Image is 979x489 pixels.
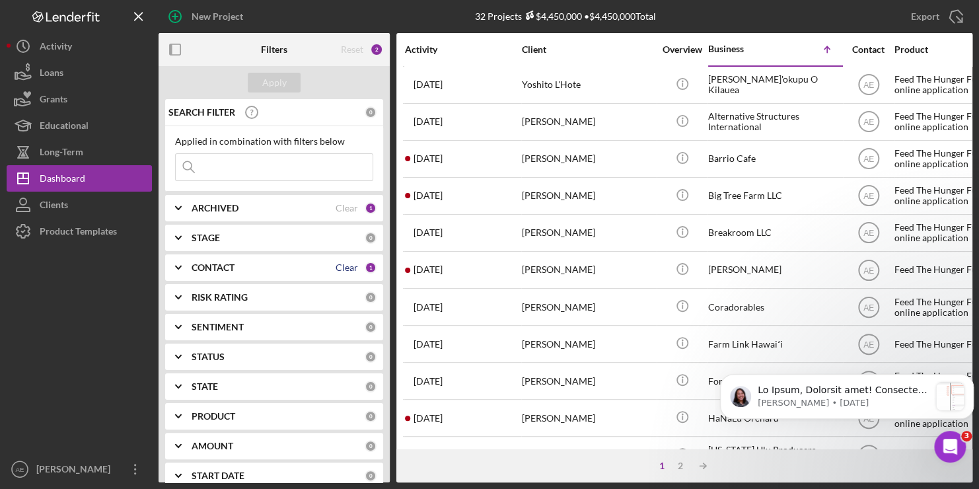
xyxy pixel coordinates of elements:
[405,44,521,55] div: Activity
[365,440,377,452] div: 0
[522,141,654,176] div: [PERSON_NAME]
[192,322,244,332] b: SENTIMENT
[365,262,377,274] div: 1
[475,11,656,22] div: 32 Projects • $4,450,000 Total
[708,215,840,250] div: Breakroom LLC
[863,192,873,201] text: AE
[365,202,377,214] div: 1
[40,139,83,169] div: Long-Term
[192,411,235,422] b: PRODUCT
[708,178,840,213] div: Big Tree Farm LLC
[262,73,287,93] div: Apply
[192,233,220,243] b: STAGE
[365,351,377,363] div: 0
[192,441,233,451] b: AMOUNT
[175,136,373,147] div: Applied in combination with filters below
[708,437,840,472] div: [US_STATE] Ulu Producers Cooperative
[159,3,256,30] button: New Project
[708,252,840,287] div: [PERSON_NAME]
[522,437,654,472] div: [PERSON_NAME]
[934,431,966,463] iframe: Intercom live chat
[7,86,152,112] button: Grants
[7,218,152,244] button: Product Templates
[657,44,707,55] div: Overview
[261,44,287,55] b: Filters
[7,33,152,59] button: Activity
[708,289,840,324] div: Coradorables
[365,106,377,118] div: 0
[414,413,443,424] time: 2023-05-15 22:32
[863,340,873,349] text: AE
[370,43,383,56] div: 2
[898,3,972,30] button: Export
[33,456,119,486] div: [PERSON_NAME]
[522,289,654,324] div: [PERSON_NAME]
[708,141,840,176] div: Barrio Cafe
[40,59,63,89] div: Loans
[7,456,152,482] button: AE[PERSON_NAME]
[40,86,67,116] div: Grants
[40,192,68,221] div: Clients
[192,470,244,481] b: START DATE
[192,3,243,30] div: New Project
[522,11,582,22] div: $4,450,000
[863,155,873,164] text: AE
[336,262,358,273] div: Clear
[414,227,443,238] time: 2024-04-04 04:40
[16,466,24,473] text: AE
[7,59,152,86] button: Loans
[653,461,671,471] div: 1
[248,73,301,93] button: Apply
[414,339,443,350] time: 2024-09-06 16:14
[192,262,235,273] b: CONTACT
[414,302,443,313] time: 2023-09-01 01:59
[192,292,248,303] b: RISK RATING
[365,470,377,482] div: 0
[844,44,893,55] div: Contact
[708,104,840,139] div: Alternative Structures International
[708,326,840,361] div: Farm Link Hawaiʻi
[715,348,979,453] iframe: Intercom notifications message
[522,400,654,435] div: [PERSON_NAME]
[40,165,85,195] div: Dashboard
[341,44,363,55] div: Reset
[961,431,972,441] span: 3
[522,252,654,287] div: [PERSON_NAME]
[522,326,654,361] div: [PERSON_NAME]
[911,3,939,30] div: Export
[168,107,235,118] b: SEARCH FILTER
[414,376,443,387] time: 2024-04-16 04:15
[708,363,840,398] div: Forage Food Truck LLC
[414,264,443,275] time: 2022-06-28 18:22
[863,229,873,238] text: AE
[40,112,89,142] div: Educational
[336,203,358,213] div: Clear
[522,178,654,213] div: [PERSON_NAME]
[192,352,225,362] b: STATUS
[365,321,377,333] div: 0
[863,266,873,275] text: AE
[414,79,443,90] time: 2025-08-20 15:42
[365,410,377,422] div: 0
[522,363,654,398] div: [PERSON_NAME]
[192,203,238,213] b: ARCHIVED
[522,104,654,139] div: [PERSON_NAME]
[863,303,873,312] text: AE
[7,112,152,139] button: Educational
[7,139,152,165] a: Long-Term
[365,291,377,303] div: 0
[7,192,152,218] button: Clients
[522,44,654,55] div: Client
[522,67,654,102] div: Yoshito L'Hote
[7,165,152,192] button: Dashboard
[414,116,443,127] time: 2025-04-30 18:21
[708,400,840,435] div: HaNaLū Orchard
